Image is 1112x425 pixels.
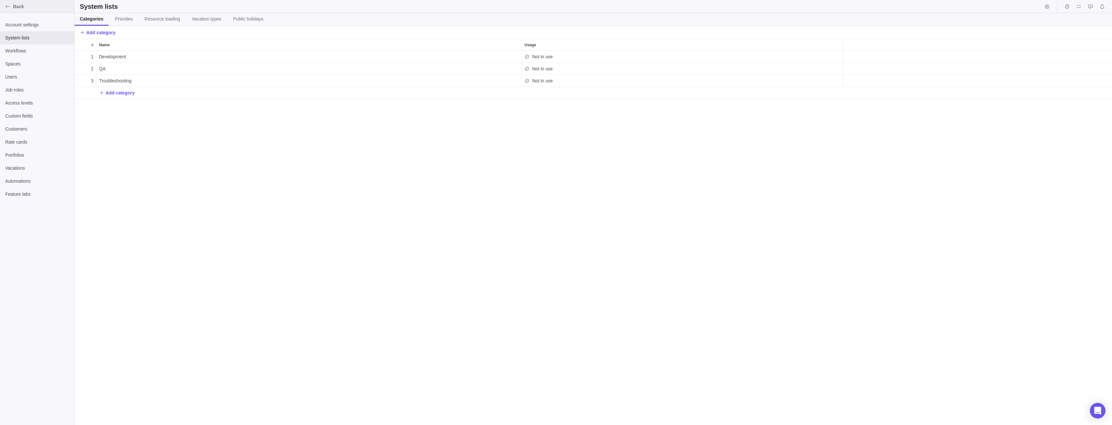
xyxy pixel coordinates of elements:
[96,63,522,75] div: Name
[5,61,69,67] span: Spaces
[96,63,521,75] div: QA
[96,75,522,87] div: Name
[522,63,843,75] div: Usage
[75,87,1112,99] div: Add New
[1062,2,1072,11] span: Time logs
[522,51,843,63] div: Usage
[233,16,264,22] span: Public holidays
[522,75,843,87] div: Usage
[532,78,553,84] span: Not in use
[5,113,69,119] span: Custom fields
[5,178,69,184] span: Automations
[75,13,108,26] a: Categories
[5,191,69,197] span: Feature labs
[99,88,135,97] span: Add category
[99,42,110,48] span: Name
[1074,5,1083,10] a: My assignments
[96,75,521,87] div: Troubleshooting
[86,29,115,36] span: Add category
[192,16,221,22] span: Vacation types
[5,74,69,80] span: Users
[5,35,69,41] span: System lists
[5,126,69,132] span: Customers
[1062,5,1072,10] a: Time logs
[96,51,522,63] div: Name
[228,13,269,26] a: Public holidays
[13,3,72,10] span: Back
[532,65,553,72] span: Not in use
[5,100,69,106] span: Access levels
[91,78,93,84] span: 3
[96,39,521,50] div: Name
[80,16,103,22] span: Categories
[5,87,69,93] span: Job roles
[522,39,843,50] div: Usage
[80,28,115,37] span: Add category
[145,16,180,22] span: Resource loading
[91,42,93,48] span: #
[5,152,69,158] span: Portfolios
[1086,5,1095,10] a: Approval requests
[1098,2,1107,11] span: Notifications
[80,2,118,11] h2: System lists
[99,78,132,84] span: Troubleshooting
[91,53,93,60] span: 1
[96,51,521,63] div: Development
[5,139,69,145] span: Rate cards
[524,42,536,48] span: Usage
[1090,403,1105,418] div: Open Intercom Messenger
[99,53,126,60] span: Development
[99,65,106,72] span: QA
[5,165,69,171] span: Vacations
[91,65,93,72] span: 2
[110,13,138,26] a: Priorities
[139,13,185,26] a: Resource loading
[5,21,69,28] span: Account settings
[115,16,133,22] span: Priorities
[1043,2,1052,11] span: Start timer
[187,13,227,26] a: Vacation types
[1098,5,1107,10] a: Notifications
[1086,2,1095,11] span: Approval requests
[5,48,69,54] span: Workflows
[106,90,135,96] span: Add category
[532,53,553,60] span: Not in use
[1074,2,1083,11] span: My assignments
